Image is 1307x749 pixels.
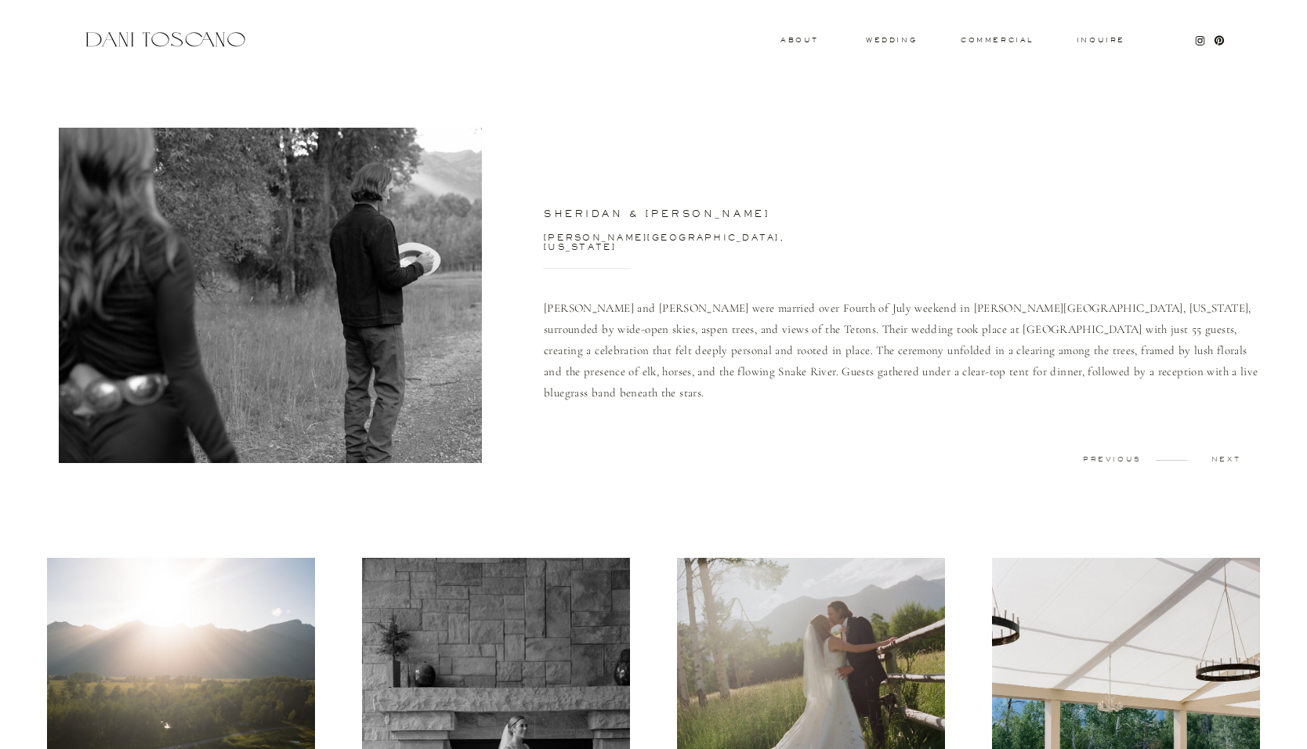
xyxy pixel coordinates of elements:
[780,37,815,42] a: About
[1187,456,1265,463] a: next
[544,209,1030,223] h3: sheridan & [PERSON_NAME]
[544,298,1265,463] p: [PERSON_NAME] and [PERSON_NAME] were married over Fourth of July weekend in [PERSON_NAME][GEOGRAP...
[1073,456,1151,463] a: previous
[1076,37,1126,45] a: Inquire
[544,233,855,247] a: [PERSON_NAME][GEOGRAPHIC_DATA], [US_STATE]
[866,37,917,42] a: wedding
[961,37,1033,43] a: commercial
